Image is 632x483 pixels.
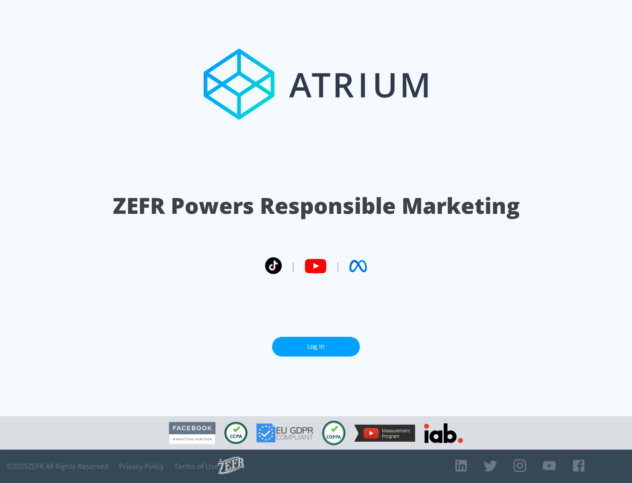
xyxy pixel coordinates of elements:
img: Facebook Marketing Partner [169,422,215,444]
img: YouTube Measurement Program [354,425,415,442]
img: IAB [424,423,463,443]
img: CCPA Compliant [224,422,248,444]
a: Terms of Use [174,462,218,471]
h1: ZEFR Powers Responsible Marketing [113,191,520,221]
img: COPPA Compliant [322,421,345,445]
span: © 2025 ZEFR All Rights Reserved [7,462,108,471]
a: Log In [272,337,360,357]
img: GDPR Compliant [256,423,313,443]
span: | [335,260,341,273]
span: | [291,260,296,273]
a: Privacy Policy [119,462,164,471]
